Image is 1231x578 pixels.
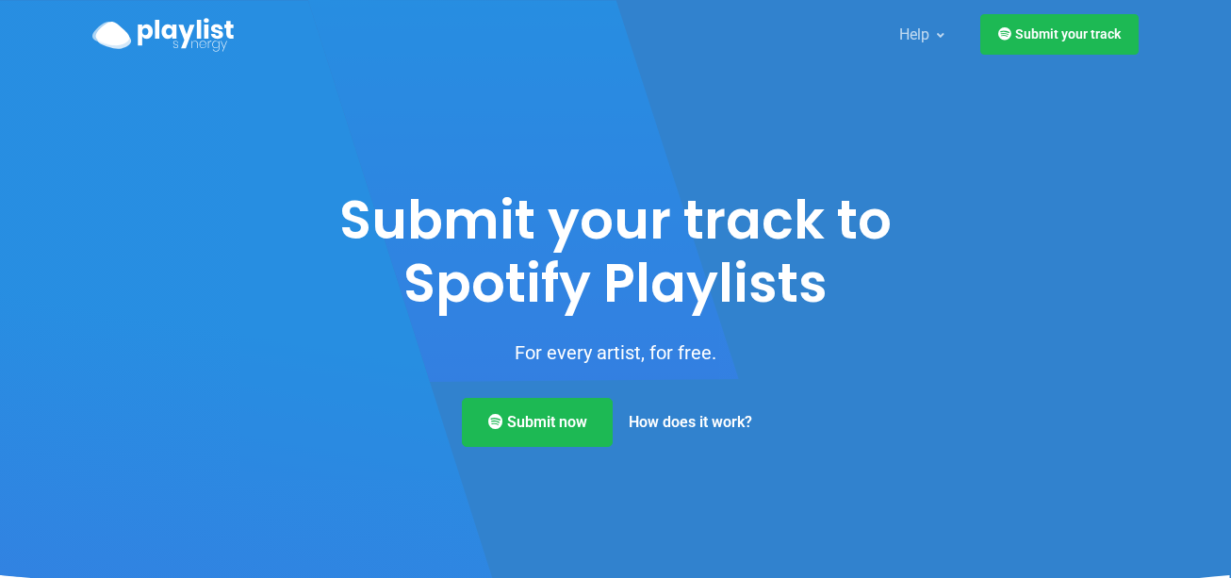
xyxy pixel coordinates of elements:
[92,18,234,52] img: Playlist Synergy Logo
[302,338,929,368] p: For every artist, for free.
[613,398,768,447] a: How does it work?
[92,13,234,56] a: Playlist Synergy
[980,14,1139,55] a: Submit your track
[462,398,613,447] a: Submit now
[302,189,929,315] h1: Submit your track to Spotify Playlists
